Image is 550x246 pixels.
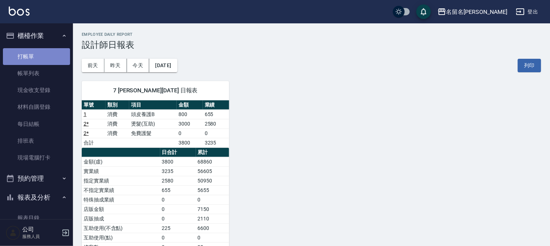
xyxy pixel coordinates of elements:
td: 655 [203,109,229,119]
a: 現金收支登錄 [3,82,70,99]
th: 類別 [105,100,129,110]
td: 頭皮養護B [129,109,177,119]
a: 每日結帳 [3,116,70,132]
td: 3800 [160,157,196,166]
div: 名留名[PERSON_NAME] [446,7,507,16]
th: 單號 [82,100,105,110]
button: 報表及分析 [3,188,70,207]
button: 昨天 [104,59,127,72]
button: 預約管理 [3,169,70,188]
td: 店販金額 [82,204,160,214]
img: Person [6,226,20,240]
a: 1 [84,111,86,117]
td: 800 [177,109,203,119]
td: 3235 [203,138,229,147]
button: 名留名[PERSON_NAME] [435,4,510,19]
td: 68860 [196,157,229,166]
td: 0 [160,233,196,242]
td: 免費護髮 [129,128,177,138]
td: 2110 [196,214,229,223]
td: 6600 [196,223,229,233]
button: 櫃檯作業 [3,26,70,45]
th: 日合計 [160,148,196,157]
th: 累計 [196,148,229,157]
td: 0 [196,195,229,204]
td: 0 [203,128,229,138]
button: 列印 [518,59,541,72]
td: 655 [160,185,196,195]
th: 業績 [203,100,229,110]
td: 3235 [160,166,196,176]
a: 材料自購登錄 [3,99,70,115]
span: 7 [PERSON_NAME][DATE] 日報表 [91,87,220,94]
td: 互助使用(點) [82,233,160,242]
td: 0 [160,204,196,214]
button: [DATE] [149,59,177,72]
td: 互助使用(不含點) [82,223,160,233]
td: 3000 [177,119,203,128]
a: 帳單列表 [3,65,70,82]
td: 3800 [177,138,203,147]
td: 合計 [82,138,105,147]
a: 打帳單 [3,48,70,65]
td: 消費 [105,119,129,128]
h2: Employee Daily Report [82,32,541,37]
td: 2580 [203,119,229,128]
td: 225 [160,223,196,233]
td: 店販抽成 [82,214,160,223]
a: 排班表 [3,132,70,149]
td: 特殊抽成業績 [82,195,160,204]
h3: 設計師日報表 [82,40,541,50]
td: 金額(虛) [82,157,160,166]
td: 消費 [105,128,129,138]
td: 5655 [196,185,229,195]
th: 項目 [129,100,177,110]
button: 今天 [127,59,150,72]
th: 金額 [177,100,203,110]
button: save [416,4,431,19]
a: 報表目錄 [3,210,70,226]
p: 服務人員 [22,233,59,240]
td: 56605 [196,166,229,176]
td: 2580 [160,176,196,185]
a: 現場電腦打卡 [3,149,70,166]
td: 0 [196,233,229,242]
td: 指定實業績 [82,176,160,185]
img: Logo [9,7,30,16]
h5: 公司 [22,226,59,233]
td: 0 [160,195,196,204]
td: 燙髮(互助) [129,119,177,128]
td: 7150 [196,204,229,214]
td: 實業績 [82,166,160,176]
td: 50950 [196,176,229,185]
td: 0 [177,128,203,138]
table: a dense table [82,100,229,148]
td: 不指定實業績 [82,185,160,195]
td: 0 [160,214,196,223]
button: 登出 [513,5,541,19]
td: 消費 [105,109,129,119]
button: 前天 [82,59,104,72]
